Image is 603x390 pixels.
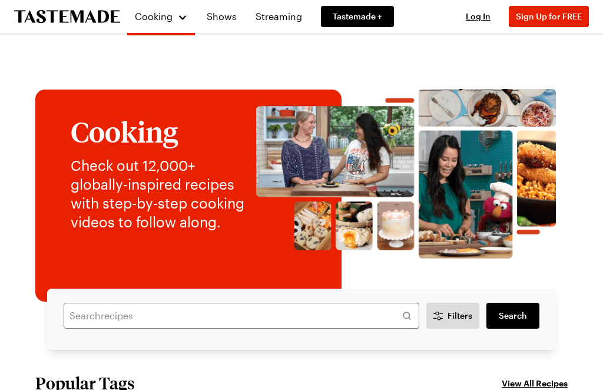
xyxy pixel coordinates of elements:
[71,116,244,147] h1: Cooking
[509,6,589,27] button: Sign Up for FREE
[455,11,502,22] button: Log In
[426,303,479,329] button: Desktop filters
[502,376,568,389] a: View All Recipes
[448,310,472,322] span: Filters
[499,310,527,322] span: Search
[71,156,244,232] p: Check out 12,000+ globally-inspired recipes with step-by-step cooking videos to follow along.
[135,11,173,22] span: Cooking
[333,11,382,22] span: Tastemade +
[486,303,539,329] a: filters
[134,5,188,28] button: Cooking
[321,6,394,27] a: Tastemade +
[466,11,491,21] span: Log In
[516,11,582,21] span: Sign Up for FREE
[256,71,556,277] img: Explore recipes
[14,10,120,24] a: To Tastemade Home Page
